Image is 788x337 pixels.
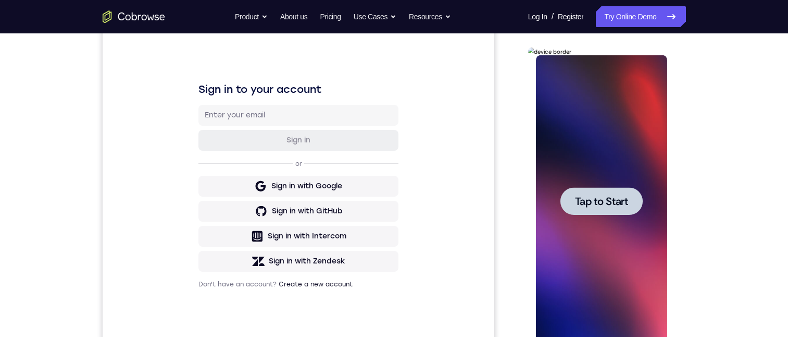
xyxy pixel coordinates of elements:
a: Register [558,6,583,27]
span: Tap to Start [47,149,100,159]
a: Pricing [320,6,341,27]
span: / [552,10,554,23]
div: Sign in with Google [169,171,240,181]
div: Sign in with Zendesk [166,246,243,256]
a: About us [280,6,307,27]
a: Create a new account [176,270,250,278]
p: Don't have an account? [96,270,296,278]
div: Sign in with Intercom [165,221,244,231]
button: Resources [409,6,451,27]
p: or [191,149,202,158]
a: Try Online Demo [596,6,685,27]
button: Sign in with GitHub [96,190,296,211]
button: Product [235,6,268,27]
button: Sign in with Google [96,165,296,186]
div: Sign in with GitHub [169,196,240,206]
a: Go to the home page [103,10,165,23]
button: Sign in with Intercom [96,215,296,236]
button: Sign in with Zendesk [96,240,296,261]
button: Tap to Start [32,140,115,167]
button: Use Cases [354,6,396,27]
a: Log In [528,6,547,27]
